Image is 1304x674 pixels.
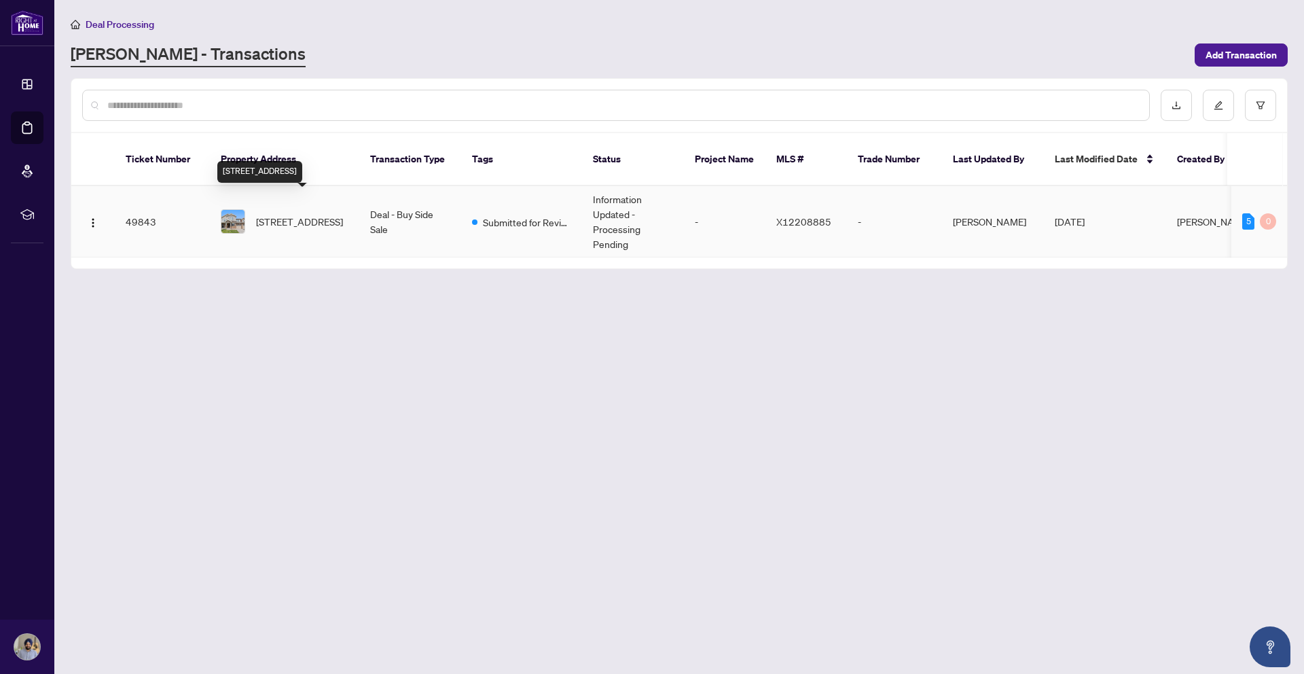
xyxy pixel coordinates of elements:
[71,20,80,29] span: home
[86,18,154,31] span: Deal Processing
[1172,101,1181,110] span: download
[14,634,40,660] img: Profile Icon
[1055,152,1138,166] span: Last Modified Date
[776,215,831,228] span: X12208885
[115,186,210,258] td: 49843
[11,10,43,35] img: logo
[1161,90,1192,121] button: download
[359,133,461,186] th: Transaction Type
[1055,215,1085,228] span: [DATE]
[1214,101,1223,110] span: edit
[684,133,765,186] th: Project Name
[1260,213,1276,230] div: 0
[359,186,461,258] td: Deal - Buy Side Sale
[256,214,343,229] span: [STREET_ADDRESS]
[1044,133,1166,186] th: Last Modified Date
[217,161,302,183] div: [STREET_ADDRESS]
[765,133,847,186] th: MLS #
[1250,626,1290,667] button: Open asap
[115,133,210,186] th: Ticket Number
[1166,133,1248,186] th: Created By
[1195,43,1288,67] button: Add Transaction
[582,133,684,186] th: Status
[847,133,942,186] th: Trade Number
[88,217,98,228] img: Logo
[82,211,104,232] button: Logo
[1177,215,1250,228] span: [PERSON_NAME]
[221,210,244,233] img: thumbnail-img
[461,133,582,186] th: Tags
[71,43,306,67] a: [PERSON_NAME] - Transactions
[483,215,571,230] span: Submitted for Review
[684,186,765,258] td: -
[1256,101,1265,110] span: filter
[942,186,1044,258] td: [PERSON_NAME]
[1206,44,1277,66] span: Add Transaction
[210,133,359,186] th: Property Address
[1203,90,1234,121] button: edit
[1242,213,1254,230] div: 5
[942,133,1044,186] th: Last Updated By
[847,186,942,258] td: -
[1245,90,1276,121] button: filter
[582,186,684,258] td: Information Updated - Processing Pending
